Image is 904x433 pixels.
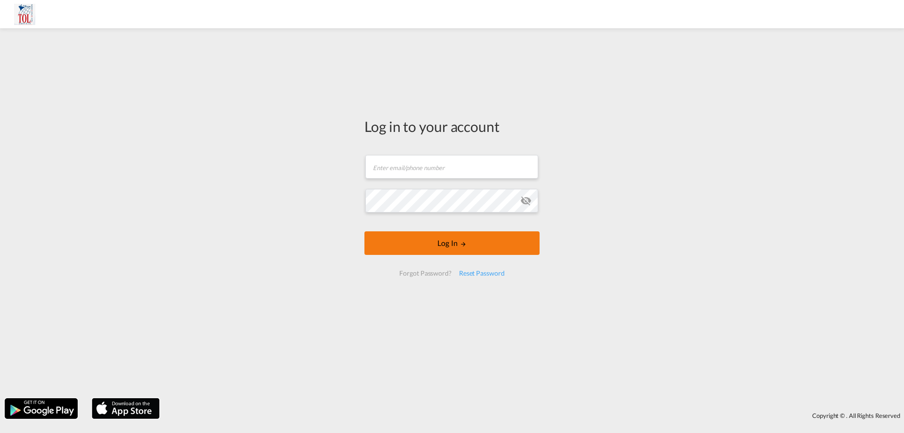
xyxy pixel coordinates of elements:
button: LOGIN [364,231,540,255]
img: apple.png [91,397,161,420]
div: Reset Password [455,265,508,282]
md-icon: icon-eye-off [520,195,532,206]
div: Copyright © . All Rights Reserved [164,408,904,424]
img: bab47dd0da2811ee987f8df8397527d3.JPG [14,4,35,25]
div: Log in to your account [364,116,540,136]
img: google.png [4,397,79,420]
div: Forgot Password? [395,265,455,282]
input: Enter email/phone number [365,155,538,179]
